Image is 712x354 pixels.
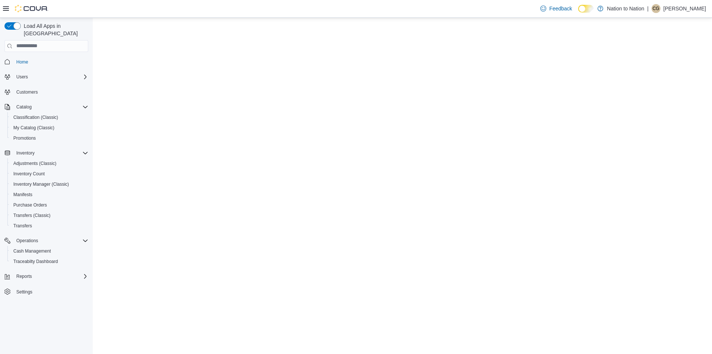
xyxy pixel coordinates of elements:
[7,200,91,210] button: Purchase Orders
[1,271,91,282] button: Reports
[13,181,69,187] span: Inventory Manager (Classic)
[10,180,72,189] a: Inventory Manager (Classic)
[13,223,32,229] span: Transfers
[4,53,88,316] nav: Complex example
[7,169,91,179] button: Inventory Count
[16,238,38,244] span: Operations
[15,5,48,12] img: Cova
[10,211,88,220] span: Transfers (Classic)
[652,4,660,13] div: Cam Gottfriedson
[10,190,35,199] a: Manifests
[21,22,88,37] span: Load All Apps in [GEOGRAPHIC_DATA]
[10,159,88,168] span: Adjustments (Classic)
[10,113,61,122] a: Classification (Classic)
[13,259,58,264] span: Traceabilty Dashboard
[13,57,88,66] span: Home
[10,123,88,132] span: My Catalog (Classic)
[1,72,91,82] button: Users
[13,103,34,111] button: Catalog
[1,148,91,158] button: Inventory
[10,134,88,143] span: Promotions
[607,4,644,13] p: Nation to Nation
[10,257,88,266] span: Traceabilty Dashboard
[16,289,32,295] span: Settings
[7,123,91,133] button: My Catalog (Classic)
[647,4,649,13] p: |
[10,247,54,256] a: Cash Management
[13,192,32,198] span: Manifests
[13,212,50,218] span: Transfers (Classic)
[10,169,48,178] a: Inventory Count
[7,189,91,200] button: Manifests
[10,221,88,230] span: Transfers
[13,149,88,157] span: Inventory
[578,5,594,13] input: Dark Mode
[16,104,32,110] span: Catalog
[13,135,36,141] span: Promotions
[10,113,88,122] span: Classification (Classic)
[10,211,53,220] a: Transfers (Classic)
[13,288,35,296] a: Settings
[13,87,88,97] span: Customers
[10,201,88,210] span: Purchase Orders
[13,248,51,254] span: Cash Management
[13,236,88,245] span: Operations
[7,112,91,123] button: Classification (Classic)
[13,125,55,131] span: My Catalog (Classic)
[10,123,57,132] a: My Catalog (Classic)
[7,133,91,143] button: Promotions
[7,158,91,169] button: Adjustments (Classic)
[13,72,88,81] span: Users
[1,87,91,97] button: Customers
[7,210,91,221] button: Transfers (Classic)
[10,180,88,189] span: Inventory Manager (Classic)
[13,202,47,208] span: Purchase Orders
[13,114,58,120] span: Classification (Classic)
[549,5,572,12] span: Feedback
[16,74,28,80] span: Users
[7,179,91,189] button: Inventory Manager (Classic)
[537,1,575,16] a: Feedback
[7,221,91,231] button: Transfers
[10,159,59,168] a: Adjustments (Classic)
[10,169,88,178] span: Inventory Count
[13,103,88,111] span: Catalog
[13,88,41,97] a: Customers
[13,160,56,166] span: Adjustments (Classic)
[13,287,88,296] span: Settings
[13,171,45,177] span: Inventory Count
[16,89,38,95] span: Customers
[1,236,91,246] button: Operations
[13,272,35,281] button: Reports
[10,221,35,230] a: Transfers
[13,149,37,157] button: Inventory
[13,236,41,245] button: Operations
[10,247,88,256] span: Cash Management
[16,273,32,279] span: Reports
[10,190,88,199] span: Manifests
[1,286,91,297] button: Settings
[1,102,91,112] button: Catalog
[16,59,28,65] span: Home
[13,58,31,66] a: Home
[13,272,88,281] span: Reports
[10,201,50,210] a: Purchase Orders
[653,4,659,13] span: CG
[1,56,91,67] button: Home
[13,72,31,81] button: Users
[7,246,91,256] button: Cash Management
[16,150,34,156] span: Inventory
[7,256,91,267] button: Traceabilty Dashboard
[10,257,61,266] a: Traceabilty Dashboard
[663,4,706,13] p: [PERSON_NAME]
[10,134,39,143] a: Promotions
